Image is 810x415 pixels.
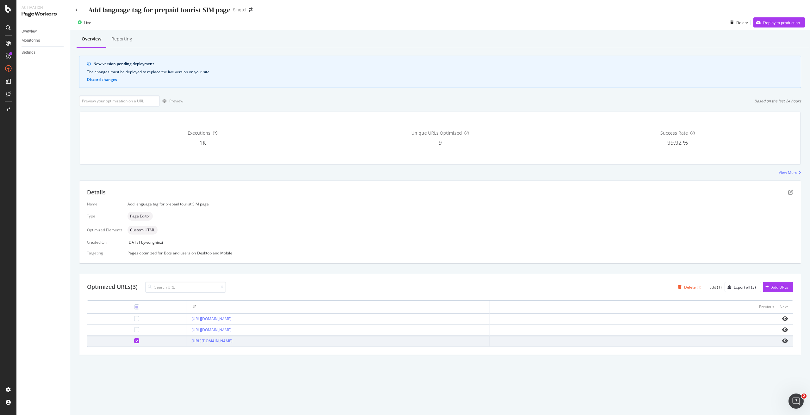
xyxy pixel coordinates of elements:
[22,28,37,35] div: Overview
[75,8,78,12] a: Click to go back
[128,250,793,256] div: Pages optimized for on
[93,61,793,67] div: New version pending deployment
[22,28,65,35] a: Overview
[249,8,252,12] div: arrow-right-arrow-left
[191,338,233,344] a: [URL][DOMAIN_NAME]
[79,56,801,88] div: info banner
[191,316,232,321] a: [URL][DOMAIN_NAME]
[87,227,122,233] div: Optimized Elements
[411,130,462,136] span: Unique URLs Optimized
[788,394,804,409] iframe: Intercom live chat
[82,36,101,42] div: Overview
[145,282,226,293] input: Search URL
[22,10,65,18] div: PageWorkers
[763,20,800,25] div: Deploy to production
[128,226,158,235] div: neutral label
[128,201,793,207] div: Add language tag for prepaid tourist SIM page
[164,250,190,256] div: Bots and users
[779,170,801,175] a: View More
[782,316,788,321] i: eye
[233,7,246,13] div: Singtel
[87,188,106,197] div: Details
[79,95,160,107] input: Preview your optimization on a URL
[763,282,793,292] button: Add URLs
[128,212,153,221] div: neutral label
[199,139,206,146] span: 1K
[128,240,793,245] div: [DATE]
[676,282,701,292] button: Delete (1)
[87,283,138,291] div: Optimized URLs (3)
[87,69,793,75] div: The changes must be deployed to replace the live version on your site.
[84,20,91,25] div: Live
[191,304,198,310] div: URL
[87,250,122,256] div: Targeting
[759,303,774,311] button: Previous
[753,17,805,27] button: Deploy to production
[788,190,793,195] div: pen-to-square
[780,303,788,311] button: Next
[728,17,748,27] button: Delete
[188,130,210,136] span: Executions
[22,49,35,56] div: Settings
[197,250,232,256] div: Desktop and Mobile
[130,228,155,232] span: Custom HTML
[130,214,150,218] span: Page Editor
[782,338,788,343] i: eye
[22,37,65,44] a: Monitoring
[169,98,183,104] div: Preview
[771,284,788,290] div: Add URLs
[801,394,807,399] span: 2
[87,77,117,82] button: Discard changes
[660,130,688,136] span: Success Rate
[780,304,788,309] div: Next
[87,213,122,219] div: Type
[779,170,797,175] div: View More
[22,37,40,44] div: Monitoring
[684,284,701,290] div: Delete (1)
[87,240,122,245] div: Created On
[22,49,65,56] a: Settings
[709,284,722,290] div: Edit (1)
[22,5,65,10] div: Activation
[191,327,232,333] a: [URL][DOMAIN_NAME]
[160,96,183,106] button: Preview
[754,98,801,104] div: Based on the last 24 hours
[782,327,788,332] i: eye
[87,201,122,207] div: Name
[759,304,774,309] div: Previous
[704,282,722,292] button: Edit (1)
[736,20,748,25] div: Delete
[667,139,688,146] span: 99.92 %
[725,282,761,292] button: Export all (3)
[141,240,163,245] div: by wonghinzi
[734,284,756,290] div: Export all (3)
[111,36,132,42] div: Reporting
[88,5,230,15] div: Add language tag for prepaid tourist SIM page
[439,139,442,146] span: 9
